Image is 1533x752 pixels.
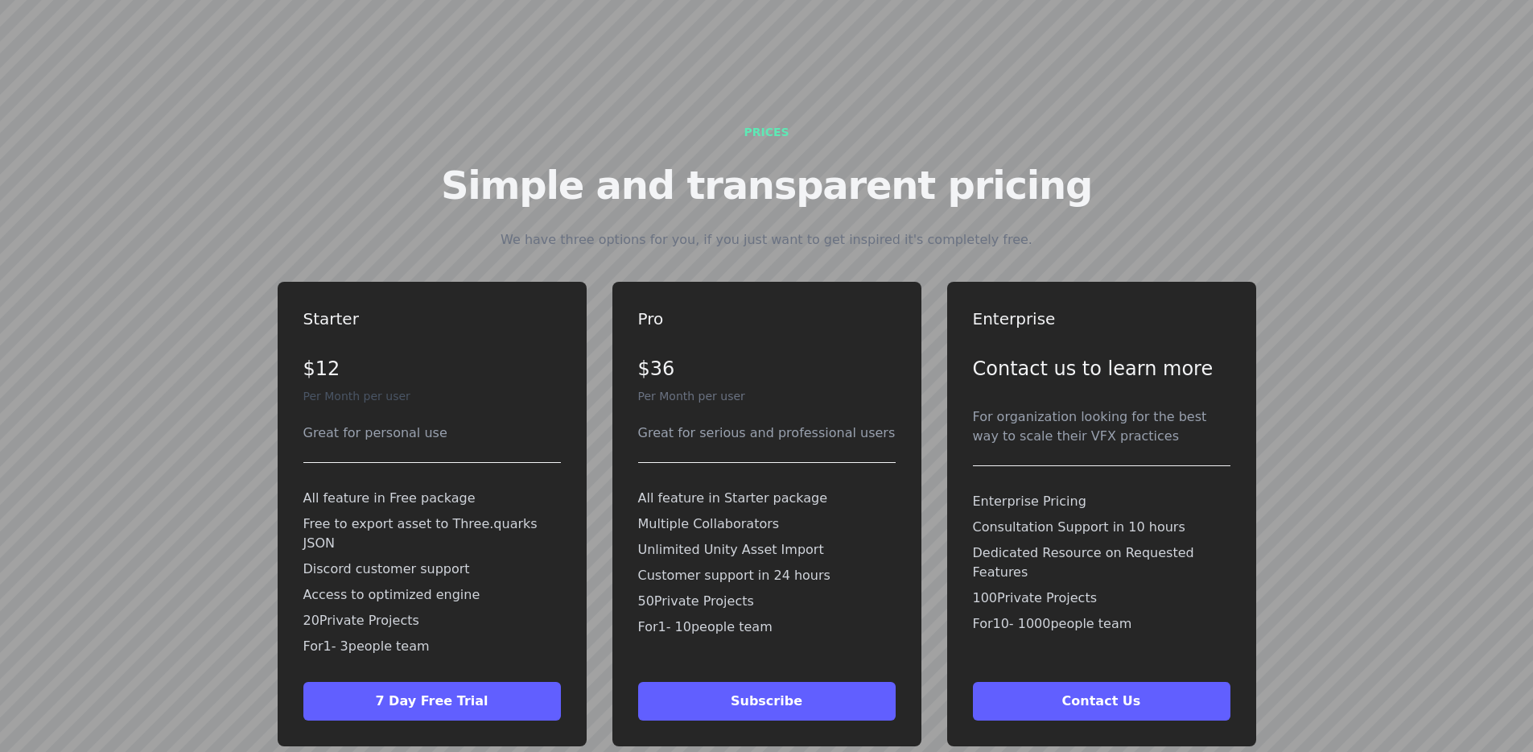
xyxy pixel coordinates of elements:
h3: Enterprise [973,308,1230,330]
h3: Pro [638,308,896,330]
p: For 1 - 10 people team [638,618,896,637]
a: Contact Us [973,693,1230,709]
div: Great for personal use [303,424,561,443]
h3: Starter [303,308,561,330]
p: Per Month per user [303,388,561,404]
p: Access to optimized engine [303,585,561,605]
p: 100 Private Projects [973,589,1230,608]
p: Unlimited Unity Asset Import [638,540,896,560]
h2: Simple and transparent pricing [441,166,1092,205]
p: For 10 - 1000 people team [973,614,1230,634]
p: $36 [638,356,896,382]
p: For 1 - 3 people team [303,637,561,656]
h4: We have three options for you, if you just want to get inspired it's completely free. [501,230,1032,250]
p: Free to export asset to Three.quarks JSON [303,514,561,553]
p: 50 Private Projects [638,592,896,611]
p: $12 [303,356,561,382]
p: Consultation Support in 10 hours [973,518,1230,537]
p: Enterprise Pricing [973,492,1230,511]
p: Multiple Collaborators [638,514,896,534]
p: Per Month per user [638,388,896,404]
div: Great for serious and professional users [638,424,896,443]
p: Customer support in 24 hours [638,566,896,585]
div: Prices [744,124,789,140]
button: 7 Day Free Trial [303,682,561,721]
div: For organization looking for the best way to scale their VFX practices [973,407,1230,446]
p: All feature in Starter package [638,489,896,508]
button: Subscribe [638,682,896,721]
button: Contact Us [973,682,1230,721]
p: Discord customer support [303,560,561,579]
p: All feature in Free package [303,489,561,508]
p: 20 Private Projects [303,611,561,630]
p: Contact us to learn more [973,356,1230,382]
p: Dedicated Resource on Requested Features [973,543,1230,582]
